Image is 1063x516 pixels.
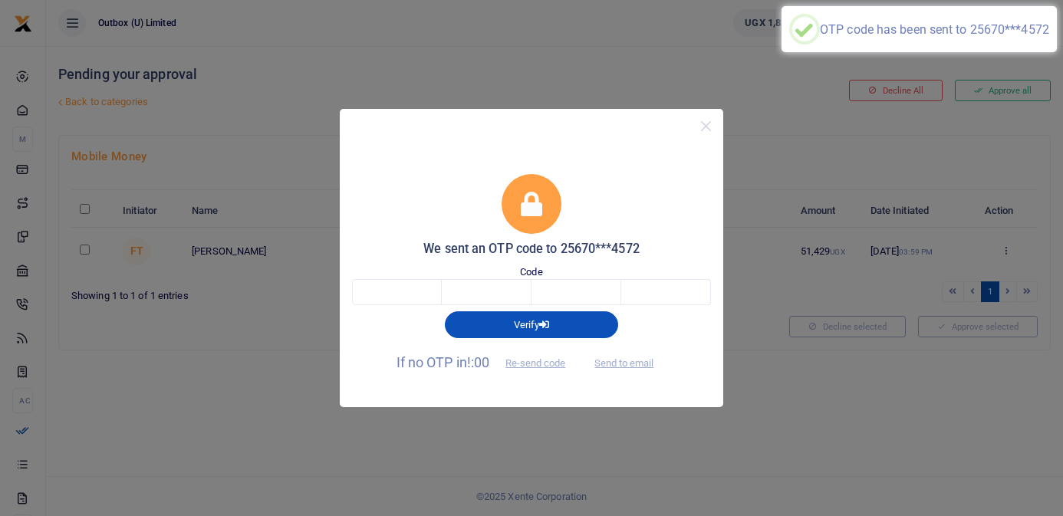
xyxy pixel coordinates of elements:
[520,265,542,280] label: Code
[352,242,711,257] h5: We sent an OTP code to 25670***4572
[820,22,1049,37] div: OTP code has been sent to 25670***4572
[467,354,489,370] span: !:00
[695,115,717,137] button: Close
[445,311,618,337] button: Verify
[397,354,579,370] span: If no OTP in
